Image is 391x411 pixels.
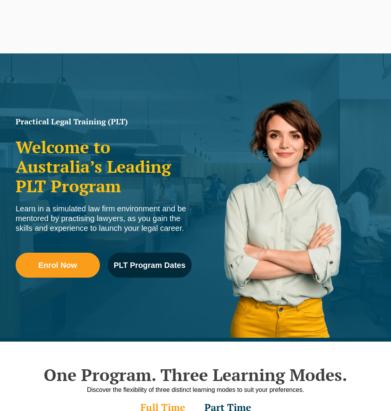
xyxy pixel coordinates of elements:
[108,253,192,278] a: PLT Program Dates
[16,137,192,196] h2: Welcome to Australia’s Leading PLT Program
[16,204,192,233] div: Learn in a simulated law firm environment and be mentored by practising lawyers, as you gain the ...
[16,253,100,278] a: Enrol Now
[114,261,185,269] span: PLT Program Dates
[16,118,192,126] h1: Practical Legal Training (PLT)
[38,261,77,269] span: Enrol Now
